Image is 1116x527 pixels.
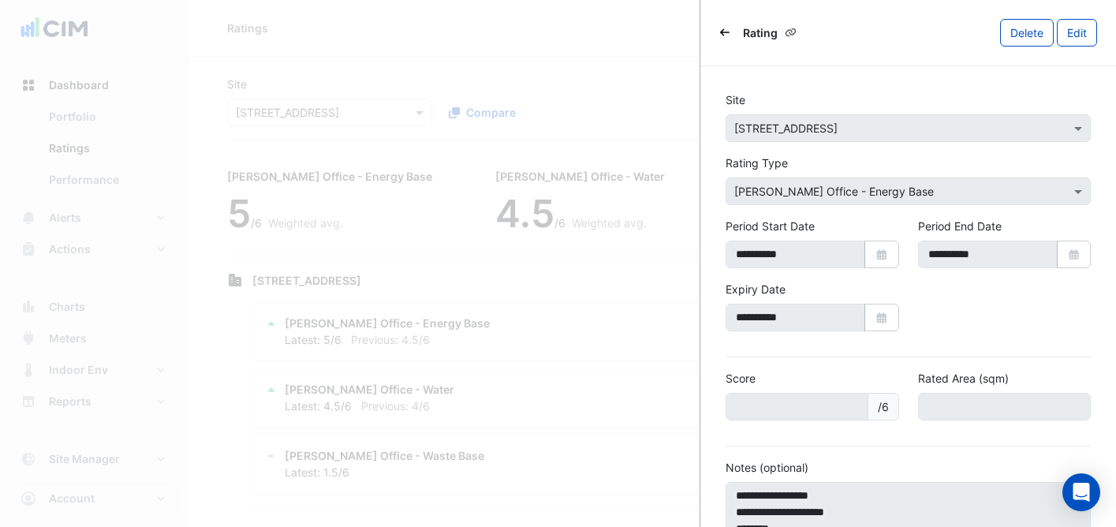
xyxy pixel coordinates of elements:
button: Back [719,24,730,40]
label: Score [726,370,756,387]
div: Open Intercom Messenger [1062,473,1100,511]
label: Rating Type [726,155,788,171]
label: Site [726,92,745,108]
label: Period Start Date [726,218,815,234]
span: Copy link to clipboard [785,26,797,38]
span: /6 [868,393,899,420]
span: Rating [743,24,778,41]
button: Edit [1057,19,1097,47]
label: Notes (optional) [726,459,808,476]
label: Rated Area (sqm) [918,370,1009,387]
button: Delete [1000,19,1054,47]
label: Period End Date [918,218,1002,234]
label: Expiry Date [726,281,786,297]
